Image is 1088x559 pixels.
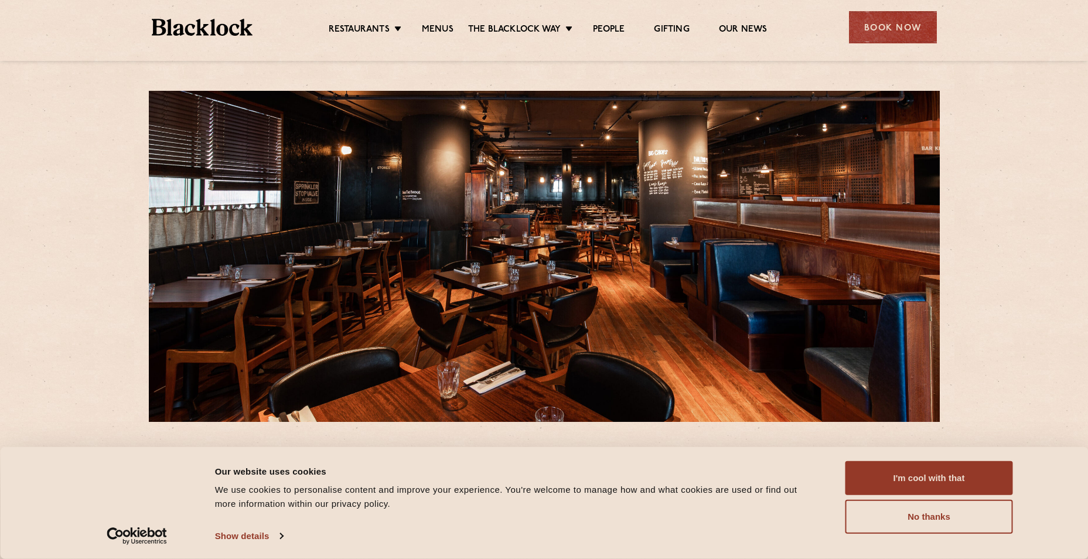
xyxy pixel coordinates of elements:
a: Our News [719,24,768,37]
div: Book Now [849,11,937,43]
a: The Blacklock Way [468,24,561,37]
a: People [593,24,625,37]
a: Gifting [654,24,689,37]
a: Menus [422,24,453,37]
a: Restaurants [329,24,390,37]
a: Usercentrics Cookiebot - opens in a new window [86,527,188,545]
button: I'm cool with that [845,461,1013,495]
a: Show details [215,527,283,545]
button: No thanks [845,500,1013,534]
div: We use cookies to personalise content and improve your experience. You're welcome to manage how a... [215,483,819,511]
img: BL_Textured_Logo-footer-cropped.svg [152,19,253,36]
div: Our website uses cookies [215,464,819,478]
